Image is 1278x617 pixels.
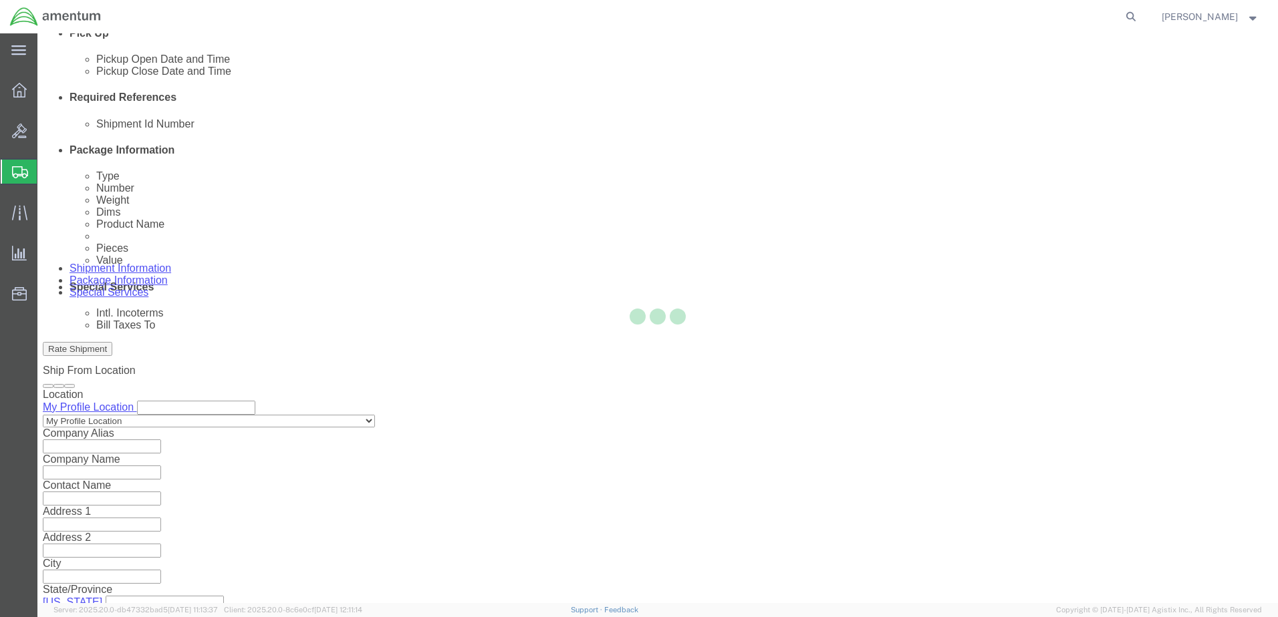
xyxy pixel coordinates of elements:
[1162,9,1238,24] span: Scott Meyers
[224,606,362,614] span: Client: 2025.20.0-8c6e0cf
[168,606,218,614] span: [DATE] 11:13:37
[53,606,218,614] span: Server: 2025.20.0-db47332bad5
[1161,9,1260,25] button: [PERSON_NAME]
[604,606,638,614] a: Feedback
[9,7,102,27] img: logo
[1056,604,1262,616] span: Copyright © [DATE]-[DATE] Agistix Inc., All Rights Reserved
[314,606,362,614] span: [DATE] 12:11:14
[571,606,604,614] a: Support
